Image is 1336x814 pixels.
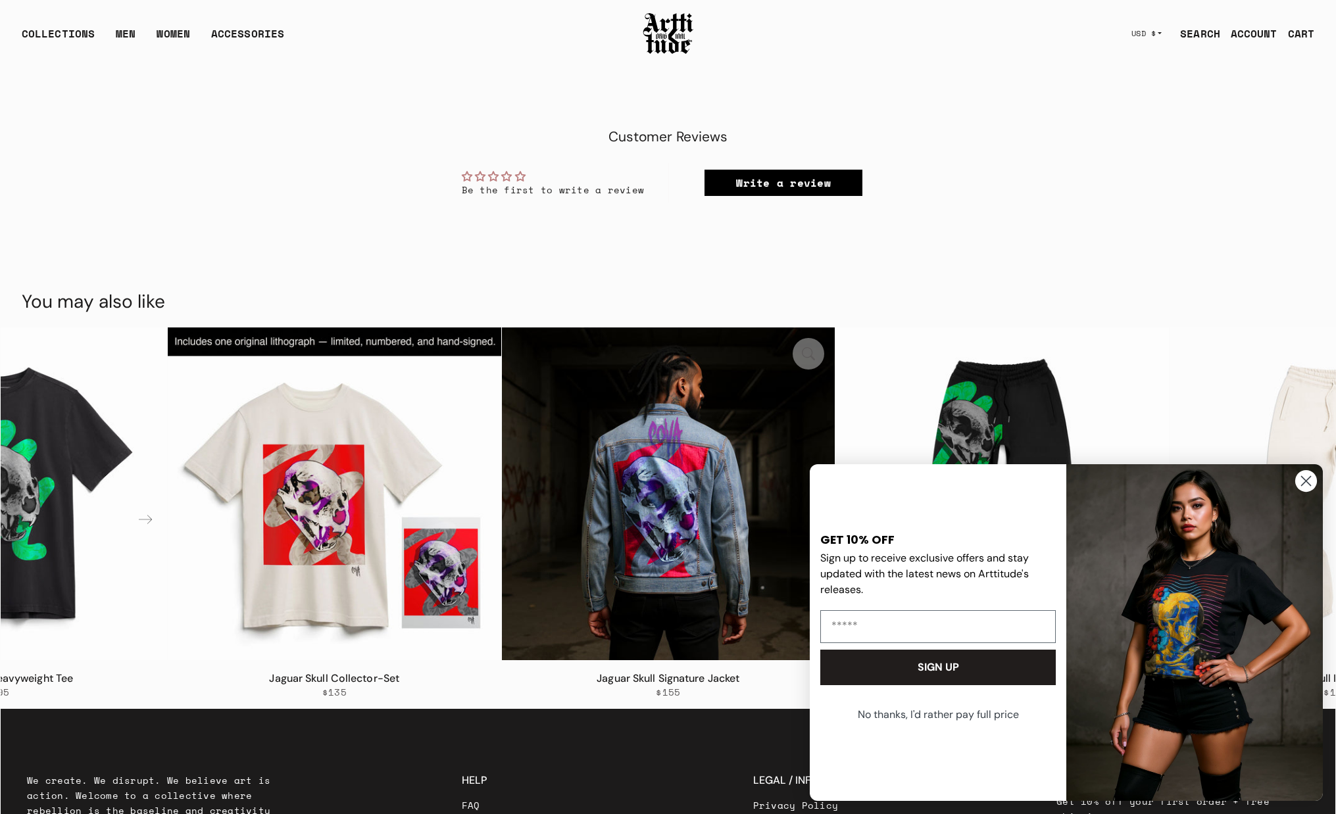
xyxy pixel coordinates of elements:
button: SIGN UP [820,650,1056,685]
button: No thanks, I'd rather pay full price [819,698,1057,731]
div: Next slide [130,504,161,535]
img: Arttitude [642,11,695,56]
a: Open cart [1277,20,1314,47]
button: Close dialog [1295,469,1318,492]
div: Average rating is 0.00 stars [462,169,645,183]
div: CART [1288,26,1314,41]
a: Write a review [705,170,862,196]
h3: HELP [462,773,572,788]
img: Jaguar Skull Collector-Set [168,327,501,661]
span: GET 10% OFF [820,531,895,548]
a: Jaguar Skull Collector-SetJaguar Skull Collector-Set [168,327,501,661]
img: 88b40c6e-4fbe-451e-b692-af676383430e.jpeg [1066,464,1323,801]
a: ACCOUNT [1220,20,1277,47]
a: WOMEN [157,26,190,52]
a: Jaguar Skull Signature Jacket [597,671,739,685]
h2: You may also like [22,290,165,314]
span: Sign up to receive exclusive offers and stay updated with the latest news on Arttitude's releases. [820,551,1029,596]
div: 5 / 8 [168,327,502,710]
div: FLYOUT Form [797,451,1336,814]
a: MEN [116,26,136,52]
a: Jaguar Skull Signature JacketJaguar Skull Signature Jacket [502,327,835,661]
input: Email [820,610,1056,643]
div: 6 / 8 [502,327,836,710]
span: USD $ [1131,28,1156,39]
a: SEARCH [1170,20,1220,47]
a: Jaguar Skull Collector-Set [269,671,399,685]
ul: Main navigation [11,26,295,52]
div: COLLECTIONS [22,26,95,52]
h2: Customer Reviews [284,128,1052,147]
span: $135 [322,686,347,698]
img: Jaguar Skull Sweatpants [835,327,1169,661]
div: Be the first to write a review [462,183,645,197]
div: ACCESSORIES [211,26,284,52]
button: USD $ [1124,19,1170,48]
h3: LEGAL / INFO [753,773,875,788]
a: Jaguar Skull SweatpantsJaguar Skull Sweatpants [835,327,1169,661]
span: $155 [656,686,680,698]
div: 7 / 8 [835,327,1170,710]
